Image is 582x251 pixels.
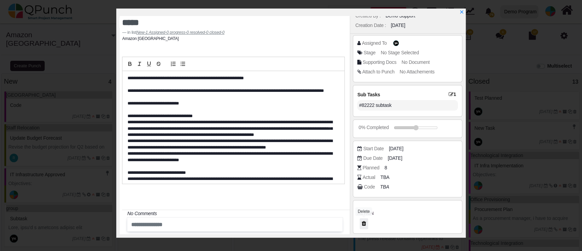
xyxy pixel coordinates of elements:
[357,100,458,111] div: #82222 subtask
[355,22,386,29] div: Creation Date :
[362,40,387,47] div: Assigned To
[385,164,387,171] span: 8
[402,59,430,65] span: No Document
[127,211,156,216] i: No Comments
[122,29,345,36] footer: in list
[355,207,372,216] div: Delete
[363,155,383,162] div: Due Date
[400,69,434,74] span: No Attachements
[391,22,405,29] div: [DATE]
[362,174,375,181] div: Actual
[364,183,375,191] div: Code
[389,145,403,152] span: [DATE]
[381,50,419,55] span: No Stage Selected
[363,145,384,152] div: Start Date
[359,124,389,131] div: 0% Completed
[388,155,402,162] span: [DATE]
[357,92,380,97] span: Sub Tasks
[136,30,224,35] u: New-1 Assigned-0 progress-0 resolved-0 closed-0
[357,210,458,217] h3: Action
[136,30,224,35] cite: Source Title
[363,49,375,56] div: Stage
[459,10,464,14] svg: x
[362,59,396,66] div: Supporting Docs
[449,91,458,97] span: 1
[459,9,464,15] a: x
[362,164,379,171] div: Planned
[393,40,399,46] span: Yaasar
[380,174,389,181] span: TBA
[362,68,394,75] div: Attach to Punch
[122,36,179,42] li: Amazon [GEOGRAPHIC_DATA]
[380,184,389,190] i: TBA
[393,40,399,46] img: avatar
